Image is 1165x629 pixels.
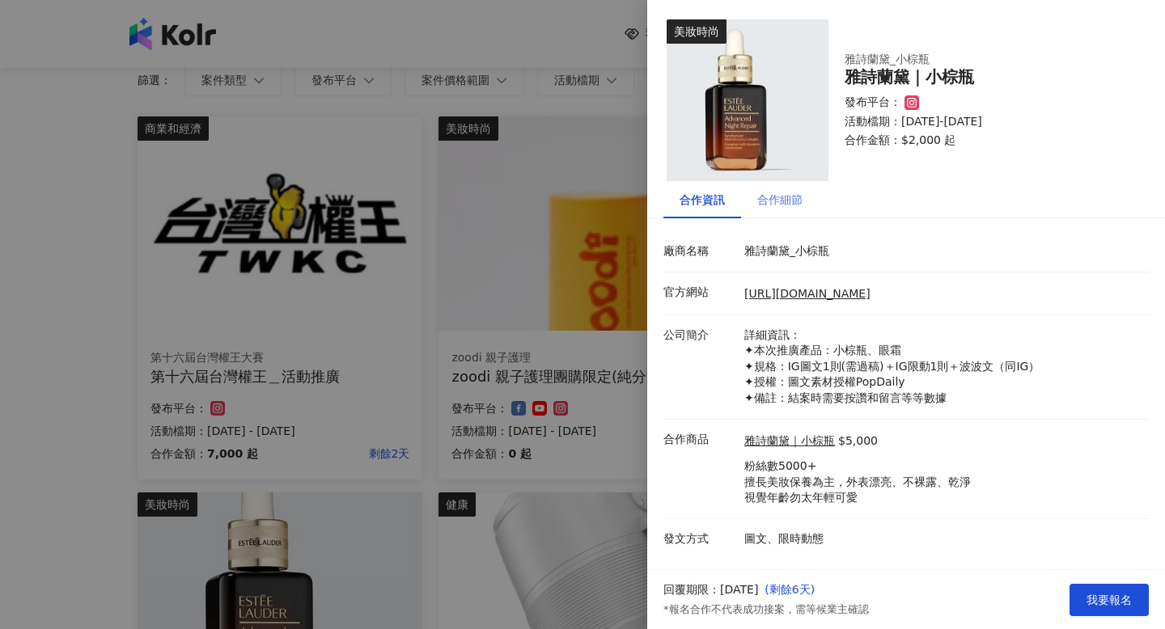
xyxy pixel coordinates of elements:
span: 我要報名 [1087,593,1132,606]
p: 發布平台： [845,95,901,111]
div: 美妝時尚 [667,19,727,44]
p: 官方網站 [663,285,736,301]
div: 雅詩蘭黛｜小棕瓶 [845,68,1129,87]
div: 合作細節 [757,191,803,209]
img: 雅詩蘭黛｜小棕瓶 [667,19,828,181]
p: 回覆期限：[DATE] [663,582,758,598]
p: 詳細資訊： ✦本次推廣產品：小棕瓶、眼霜 ✦規格：IG圖文1則(需過稿)＋IG限動1則＋波波文（同IG） ✦授權：圖文素材授權PopDaily ✦備註：結案時需要按讚和留言等等數據 [744,327,1141,407]
p: *報名合作不代表成功接案，需等候業主確認 [663,602,869,617]
p: $5,000 [838,433,878,450]
p: 圖文、限時動態 [744,531,1141,547]
p: 粉絲數5000+ 擅長美妝保養為主，外表漂亮、不裸露、乾淨 視覺年齡勿太年輕可愛 [744,458,971,506]
p: 活動檔期：[DATE]-[DATE] [845,114,1129,130]
button: 我要報名 [1070,584,1149,616]
p: 合作商品 [663,432,736,448]
p: 雅詩蘭黛_小棕瓶 [744,243,1141,260]
p: 公司簡介 [663,327,736,344]
p: 合作金額： $2,000 起 [845,133,1129,149]
a: [URL][DOMAIN_NAME] [744,287,871,300]
div: 雅詩蘭黛_小棕瓶 [845,52,1129,68]
div: 合作資訊 [680,191,725,209]
p: 發文方式 [663,531,736,547]
a: 雅詩蘭黛｜小棕瓶 [744,433,835,450]
p: ( 剩餘6天 ) [765,582,868,598]
p: 廠商名稱 [663,243,736,260]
